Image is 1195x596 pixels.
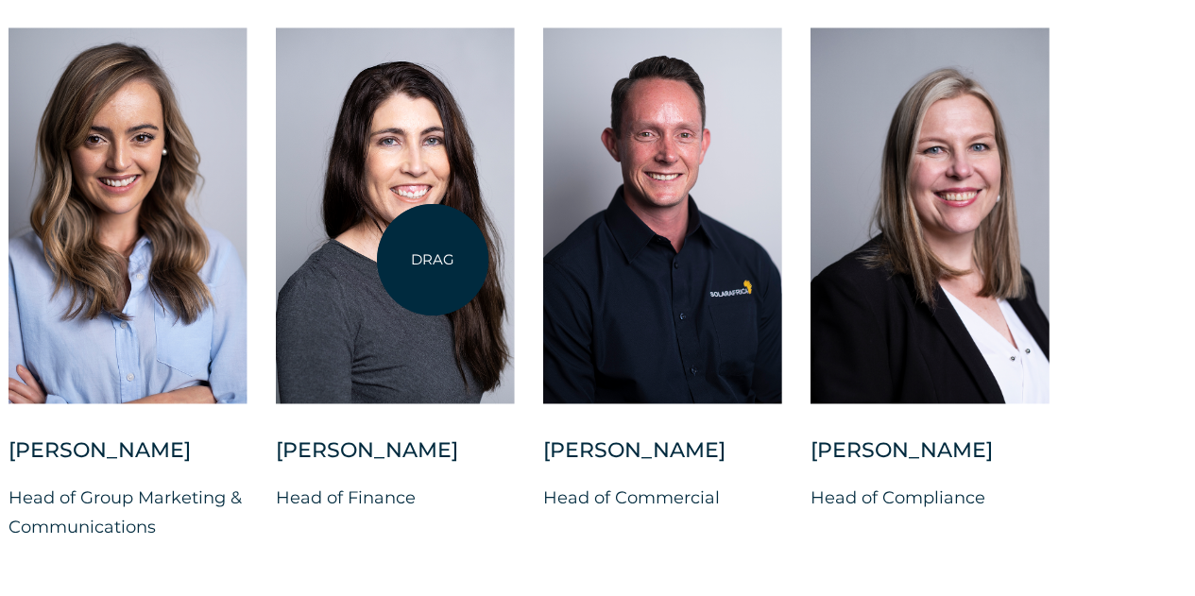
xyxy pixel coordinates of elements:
p: Head of Commercial [543,484,782,512]
div: [PERSON_NAME] [543,436,782,484]
div: [PERSON_NAME] [811,436,1050,484]
div: [PERSON_NAME] [276,436,515,484]
p: Head of Finance [276,484,515,512]
p: Head of Group Marketing & Communications [9,484,248,540]
p: Head of Compliance [811,484,1050,512]
div: [PERSON_NAME] [9,436,248,484]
